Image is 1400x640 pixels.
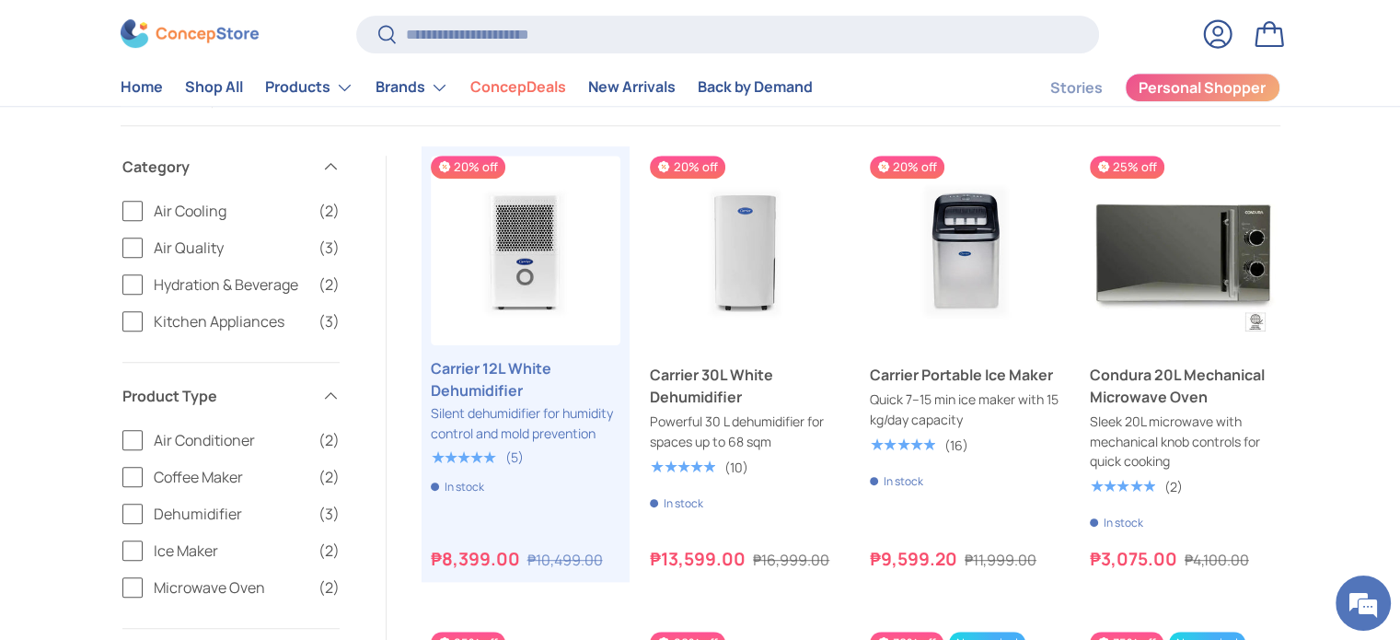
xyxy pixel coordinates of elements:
a: Stories [1050,70,1103,106]
span: 20% off [650,156,724,179]
a: Carrier 30L White Dehumidifier [650,156,840,346]
span: Product Type [122,385,310,407]
a: Back by Demand [698,70,813,106]
a: Personal Shopper [1125,73,1280,102]
a: Carrier 12L White Dehumidifier [431,357,621,401]
summary: Product Type [122,363,340,429]
span: 20% off [870,156,944,179]
span: (2) [318,466,340,488]
a: Carrier Portable Ice Maker [870,364,1060,386]
a: New Arrivals [588,70,676,106]
span: Air Cooling [154,200,307,222]
nav: Primary [121,69,813,106]
span: Kitchen Appliances [154,310,307,332]
span: (2) [318,200,340,222]
span: Hydration & Beverage [154,273,307,296]
span: We're online! [107,199,254,385]
span: (3) [318,310,340,332]
a: Condura 20L Mechanical Microwave Oven [1090,156,1280,346]
span: Air Conditioner [154,429,307,451]
span: Coffee Maker [154,466,307,488]
span: (3) [318,237,340,259]
a: Carrier Portable Ice Maker [870,156,1060,346]
span: Dehumidifier [154,503,307,525]
img: ConcepStore [121,20,259,49]
span: (2) [318,273,340,296]
span: (2) [318,540,340,562]
a: Carrier 12L White Dehumidifier [431,156,621,346]
span: (3) [318,503,340,525]
a: Condura 20L Mechanical Microwave Oven [1090,364,1280,408]
span: Air Quality [154,237,307,259]
summary: Category [122,134,340,200]
a: Carrier 30L White Dehumidifier [650,364,840,408]
textarea: Type your message and hit 'Enter' [9,436,351,501]
nav: Secondary [1006,69,1280,106]
span: 20% off [431,156,505,179]
div: Minimize live chat window [302,9,346,53]
span: 25% off [1090,156,1164,179]
a: Home [121,70,163,106]
summary: Products [254,69,364,106]
span: (2) [318,429,340,451]
div: Chat with us now [96,103,309,127]
span: Personal Shopper [1139,81,1266,96]
a: ConcepDeals [470,70,566,106]
span: Microwave Oven [154,576,307,599]
span: (2) [318,576,340,599]
span: Ice Maker [154,540,307,562]
a: Shop All [185,70,243,106]
span: Category [122,156,310,178]
summary: Brands [364,69,459,106]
